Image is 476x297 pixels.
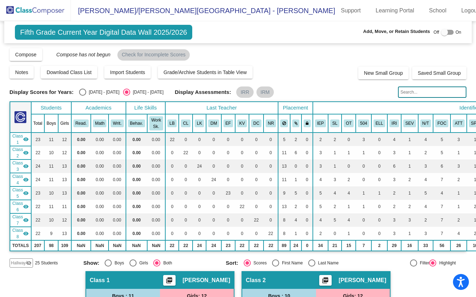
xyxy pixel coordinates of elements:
button: Print Students Details [163,275,176,286]
td: 0.00 [147,200,165,213]
td: 0.00 [71,133,91,146]
th: Nicole Rozanski [264,114,278,133]
td: 1 [290,173,302,186]
span: Add, Move, or Retain Students [363,28,430,35]
th: Speech language [328,114,342,133]
td: 22 [235,200,249,213]
th: David Collins [249,114,264,133]
td: 24 [31,159,44,173]
td: 13 [278,159,290,173]
td: 4 [418,133,433,146]
mat-icon: visibility [23,190,29,196]
td: 2 [450,173,466,186]
td: 0.00 [71,200,91,213]
td: 0.00 [109,159,126,173]
td: 13 [58,186,71,200]
td: 1 [450,146,466,159]
td: 2 [290,133,302,146]
span: Class 6 [12,200,23,213]
button: SL [330,119,339,127]
td: 0 [264,159,278,173]
td: Lauren Brimhall - No Class Name [10,133,31,146]
td: 0 [264,146,278,159]
td: 0.00 [109,200,126,213]
button: Work Sk. [149,116,163,130]
button: Math [93,119,106,127]
th: Last Teacher [165,102,278,114]
mat-icon: visibility [23,163,29,169]
td: 0 [249,133,264,146]
a: Learning Portal [370,5,420,16]
td: 0.00 [91,173,109,186]
td: 0.00 [71,186,91,200]
td: 12 [58,133,71,146]
td: 0 [371,173,387,186]
button: EF [223,119,233,127]
td: 0 [179,186,193,200]
td: 0 [193,173,206,186]
td: 0 [165,146,179,159]
td: 0 [193,146,206,159]
th: Boys [44,114,58,133]
span: Class 2 [12,146,23,159]
button: 504 [358,119,369,127]
td: 7 [433,200,450,213]
td: 0 [342,159,356,173]
button: IEP [315,119,326,127]
td: 0 [342,133,356,146]
td: 0.00 [109,146,126,159]
td: 2 [418,146,433,159]
td: 0 [165,159,179,173]
td: 0 [249,186,264,200]
td: 0 [165,173,179,186]
td: 5 [313,186,328,200]
button: CL [181,119,190,127]
td: 0 [235,173,249,186]
td: 0 [264,200,278,213]
td: 3 [356,133,371,146]
span: Grade/Archive Students in Table View [164,69,247,75]
mat-radio-group: Select an option [79,89,164,96]
td: 9 [278,186,290,200]
td: 0 [235,146,249,159]
th: Needy and/or Talkative [418,114,433,133]
td: 23 [31,133,44,146]
td: 3 [313,159,328,173]
td: 0.00 [91,213,109,227]
td: 10 [44,213,58,227]
span: Fifth Grade Current Year Digital Data Wall 2025/2026 [15,25,193,40]
td: 23 [31,186,44,200]
button: KV [237,119,247,127]
td: 22 [31,213,44,227]
button: FOC [435,119,448,127]
button: IRI [389,119,399,127]
span: Off [433,29,439,35]
td: 22 [165,133,179,146]
td: 4 [387,133,401,146]
td: 0 [301,200,313,213]
button: Grade/Archive Students in Table View [158,66,253,79]
td: 3 [387,173,401,186]
td: 0 [301,146,313,159]
button: Saved Small Group [412,67,466,79]
td: 11 [278,146,290,159]
td: 13 [58,173,71,186]
button: SEV [403,119,416,127]
th: Attendance Concerns [450,114,466,133]
td: 0.00 [147,133,165,146]
td: 0.00 [147,173,165,186]
td: 0 [235,186,249,200]
td: 1 [450,186,466,200]
span: Display Scores for Years: [10,89,74,95]
td: 0.00 [91,146,109,159]
mat-icon: visibility [23,150,29,156]
td: 3 [450,159,466,173]
button: LB [167,119,177,127]
span: Class 5 [12,187,23,200]
td: 11 [58,200,71,213]
th: English Language Learner [371,114,387,133]
td: 22 [179,146,193,159]
td: 3 [450,133,466,146]
button: N/T [420,119,431,127]
th: Keep with teacher [301,114,313,133]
